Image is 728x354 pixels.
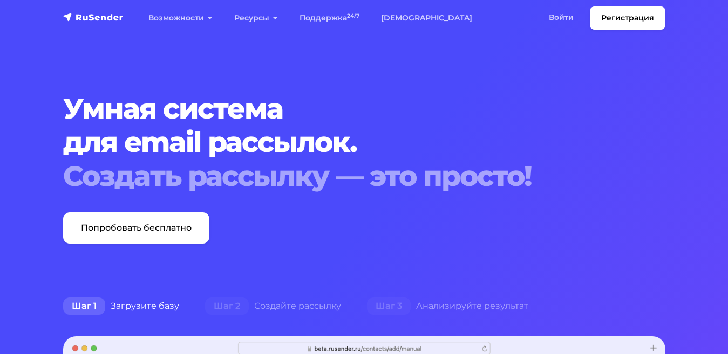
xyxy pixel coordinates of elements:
a: Возможности [138,7,223,29]
span: Шаг 3 [367,297,411,315]
a: [DEMOGRAPHIC_DATA] [370,7,483,29]
a: Ресурсы [223,7,289,29]
a: Войти [538,6,584,29]
a: Поддержка24/7 [289,7,370,29]
div: Создайте рассылку [192,295,354,317]
img: RuSender [63,12,124,23]
h1: Умная система для email рассылок. [63,92,665,193]
a: Попробовать бесплатно [63,212,209,244]
div: Анализируйте результат [354,295,541,317]
div: Создать рассылку — это просто! [63,159,665,193]
a: Регистрация [590,6,665,30]
div: Загрузите базу [50,295,192,317]
sup: 24/7 [347,12,359,19]
span: Шаг 2 [205,297,249,315]
span: Шаг 1 [63,297,105,315]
